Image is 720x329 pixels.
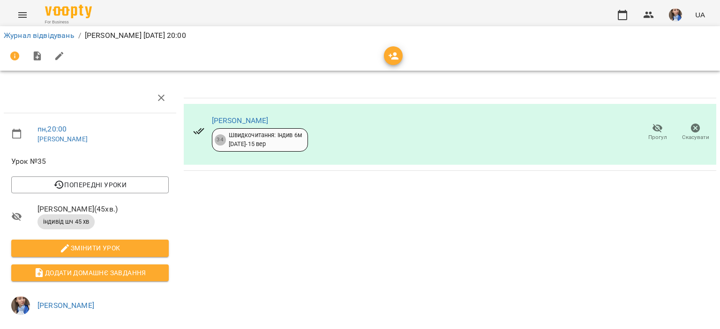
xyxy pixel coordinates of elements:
span: Скасувати [682,133,709,141]
button: Попередні уроки [11,176,169,193]
button: Скасувати [676,119,714,146]
span: Прогул [648,133,667,141]
a: пн , 20:00 [37,124,67,133]
span: Попередні уроки [19,179,161,190]
button: Змінити урок [11,240,169,256]
span: UA [695,10,705,20]
button: Додати домашнє завдання [11,264,169,281]
nav: breadcrumb [4,30,716,41]
button: UA [691,6,709,23]
img: 727e98639bf378bfedd43b4b44319584.jpeg [11,296,30,315]
button: Прогул [638,119,676,146]
li: / [78,30,81,41]
div: 34 [215,134,226,146]
span: індивід шч 45 хв [37,218,95,226]
a: [PERSON_NAME] [212,116,269,125]
p: [PERSON_NAME] [DATE] 20:00 [85,30,186,41]
a: [PERSON_NAME] [37,135,88,143]
span: [PERSON_NAME] ( 45 хв. ) [37,204,169,215]
img: 727e98639bf378bfedd43b4b44319584.jpeg [669,8,682,22]
span: Додати домашнє завдання [19,267,161,278]
div: Швидкочитання: Індив 6м [DATE] - 15 вер [229,131,302,148]
span: Змінити урок [19,242,161,254]
span: Урок №35 [11,156,169,167]
button: Menu [11,4,34,26]
a: Журнал відвідувань [4,31,75,40]
img: Voopty Logo [45,5,92,18]
a: [PERSON_NAME] [37,301,94,310]
span: For Business [45,19,92,25]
